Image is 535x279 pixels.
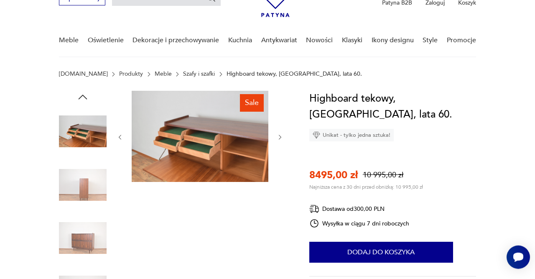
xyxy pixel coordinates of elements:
a: [DOMAIN_NAME] [59,71,108,77]
a: Oświetlenie [88,24,124,56]
a: Szafy i szafki [183,71,215,77]
div: Dostawa od 300,00 PLN [309,204,410,214]
p: Highboard tekowy, [GEOGRAPHIC_DATA], lata 60. [227,71,362,77]
div: Unikat - tylko jedna sztuka! [309,129,394,141]
img: Ikona dostawy [309,204,319,214]
img: Zdjęcie produktu Highboard tekowy, Norwegia, lata 60. [59,108,107,155]
a: Ikony designu [372,24,414,56]
p: 8495,00 zł [309,168,358,182]
img: Zdjęcie produktu Highboard tekowy, Norwegia, lata 60. [59,161,107,209]
a: Nowości [306,24,333,56]
img: Zdjęcie produktu Highboard tekowy, Norwegia, lata 60. [59,214,107,262]
a: Meble [155,71,172,77]
a: Antykwariat [261,24,297,56]
img: Zdjęcie produktu Highboard tekowy, Norwegia, lata 60. [132,91,268,182]
div: Sale [240,94,264,112]
a: Meble [59,24,79,56]
a: Produkty [119,71,143,77]
a: Kuchnia [228,24,252,56]
iframe: Smartsupp widget button [507,246,530,269]
a: Promocje [447,24,476,56]
h1: Highboard tekowy, [GEOGRAPHIC_DATA], lata 60. [309,91,476,123]
p: Najniższa cena z 30 dni przed obniżką: 10 995,00 zł [309,184,423,190]
img: Ikona diamentu [313,131,320,139]
div: Wysyłka w ciągu 7 dni roboczych [309,218,410,228]
button: Dodaj do koszyka [309,242,453,263]
p: 10 995,00 zł [363,170,403,180]
a: Dekoracje i przechowywanie [132,24,219,56]
a: Style [423,24,438,56]
a: Klasyki [342,24,362,56]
